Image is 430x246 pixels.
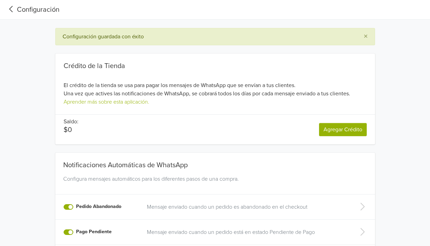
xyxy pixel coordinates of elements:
div: Configuración guardada con éxito [63,32,353,41]
a: Agregar Crédito [319,123,367,136]
div: El crédito de la tienda se usa para pagar los mensajes de WhatsApp que se envían a tus clientes. ... [55,62,375,106]
div: Notificaciones Automáticas de WhatsApp [60,153,370,172]
div: Configura mensajes automáticos para los diferentes pasos de una compra. [60,175,370,191]
span: × [364,31,368,41]
label: Pago Pendiente [76,228,112,236]
p: $0 [64,126,78,134]
div: Crédito de la Tienda [64,62,367,70]
a: Mensaje enviado cuando un pedido es abandonado en el checkout [147,203,345,211]
p: Saldo: [64,117,78,126]
a: Aprender más sobre esta aplicación. [64,98,149,105]
a: Mensaje enviado cuando un pedido está en estado Pendiente de Pago [147,228,345,236]
a: Configuración [6,4,59,15]
label: Pedido Abandonado [76,203,121,210]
